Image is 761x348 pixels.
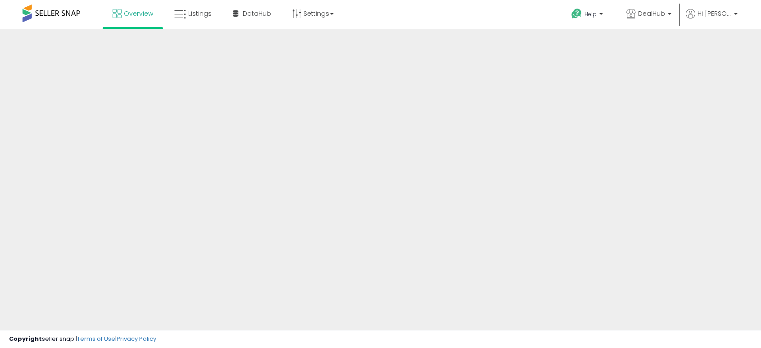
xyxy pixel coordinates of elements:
[584,10,597,18] span: Help
[698,9,731,18] span: Hi [PERSON_NAME]
[564,1,612,29] a: Help
[124,9,153,18] span: Overview
[9,335,156,343] div: seller snap | |
[9,334,42,343] strong: Copyright
[188,9,212,18] span: Listings
[571,8,582,19] i: Get Help
[117,334,156,343] a: Privacy Policy
[686,9,738,29] a: Hi [PERSON_NAME]
[243,9,271,18] span: DataHub
[638,9,665,18] span: DealHub
[77,334,115,343] a: Terms of Use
